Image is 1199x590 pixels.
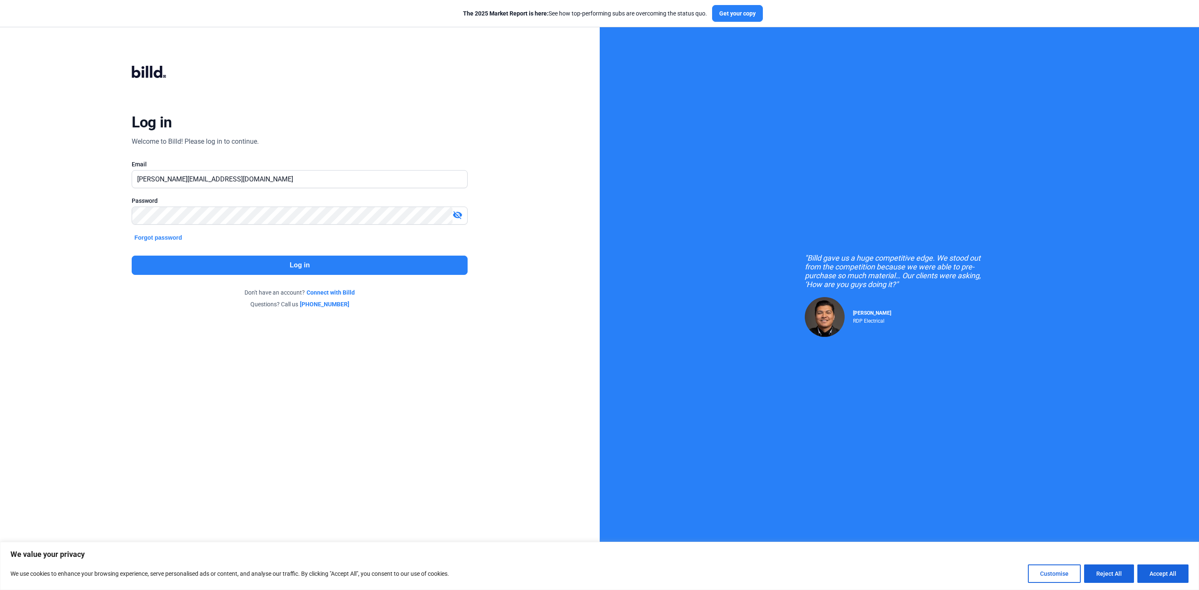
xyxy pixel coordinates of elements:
[805,297,845,337] img: Raul Pacheco
[853,316,891,324] div: RDP Electrical
[132,288,468,297] div: Don't have an account?
[132,113,172,132] div: Log in
[463,10,549,17] span: The 2025 Market Report is here:
[1137,564,1189,583] button: Accept All
[132,300,468,308] div: Questions? Call us
[805,254,994,289] div: "Billd gave us a huge competitive edge. We stood out from the competition because we were able to...
[712,5,763,22] button: Get your copy
[1028,564,1081,583] button: Customise
[10,549,1189,559] p: We value your privacy
[132,160,468,168] div: Email
[1084,564,1134,583] button: Reject All
[132,197,468,205] div: Password
[853,310,891,316] span: [PERSON_NAME]
[132,256,468,275] button: Log in
[132,233,185,242] button: Forgot password
[307,288,355,297] a: Connect with Billd
[300,300,349,308] a: [PHONE_NUMBER]
[453,210,463,220] mat-icon: visibility_off
[10,569,449,579] p: We use cookies to enhance your browsing experience, serve personalised ads or content, and analys...
[132,137,259,147] div: Welcome to Billd! Please log in to continue.
[463,9,707,18] div: See how top-performing subs are overcoming the status quo.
